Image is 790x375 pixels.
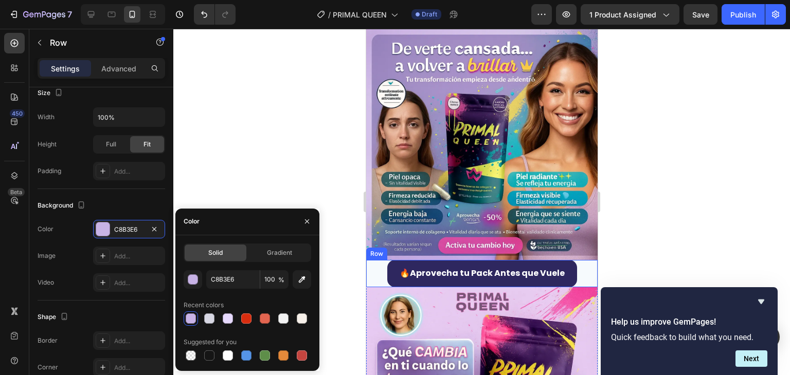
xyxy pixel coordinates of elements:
[38,363,58,372] div: Corner
[206,270,260,289] input: Eg: FFFFFF
[38,140,57,149] div: Height
[184,217,200,226] div: Color
[38,336,58,345] div: Border
[51,63,80,74] p: Settings
[684,4,717,25] button: Save
[10,109,25,118] div: 450
[106,140,116,149] span: Full
[611,316,767,328] h2: Help us improve GemPages!
[38,251,56,260] div: Image
[114,278,163,288] div: Add...
[114,167,163,176] div: Add...
[94,108,165,126] input: Auto
[38,310,70,324] div: Shape
[730,9,756,20] div: Publish
[194,4,236,25] div: Undo/Redo
[38,278,54,287] div: Video
[38,224,53,234] div: Color
[267,248,292,257] span: Gradient
[38,113,55,122] div: Width
[38,86,65,100] div: Size
[114,225,144,234] div: C8B3E6
[38,199,87,213] div: Background
[208,248,223,257] span: Solid
[581,4,679,25] button: 1 product assigned
[611,295,767,367] div: Help us improve GemPages!
[50,36,137,49] p: Row
[278,275,284,285] span: %
[4,4,77,25] button: 7
[8,188,25,196] div: Beta
[114,336,163,346] div: Add...
[589,9,656,20] span: 1 product assigned
[735,350,767,367] button: Next question
[328,9,331,20] span: /
[101,63,136,74] p: Advanced
[722,4,765,25] button: Publish
[114,363,163,372] div: Add...
[67,8,72,21] p: 7
[692,10,709,19] span: Save
[333,9,387,20] span: PRIMAL QUEEN
[184,301,224,310] div: Recent colors
[755,295,767,308] button: Hide survey
[114,252,163,261] div: Add...
[143,140,151,149] span: Fit
[611,332,767,342] p: Quick feedback to build what you need.
[38,166,61,176] div: Padding
[184,338,237,347] div: Suggested for you
[422,10,437,19] span: Draft
[366,29,598,375] iframe: Design area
